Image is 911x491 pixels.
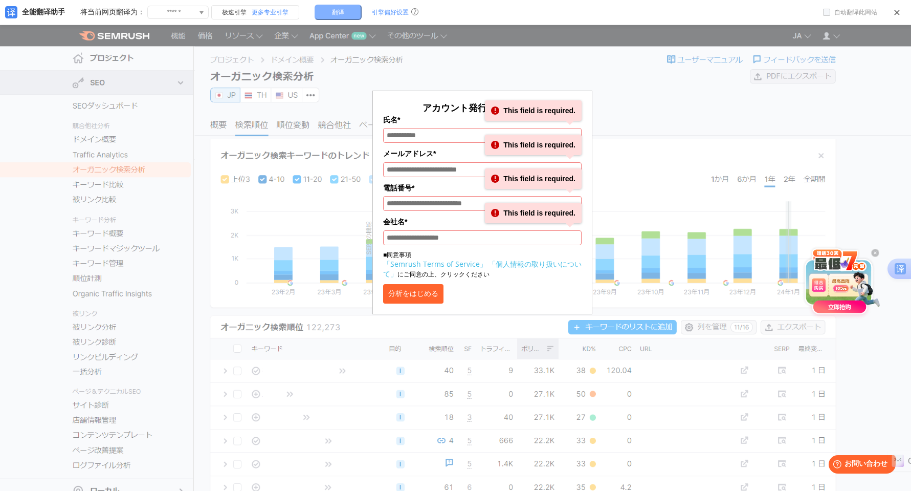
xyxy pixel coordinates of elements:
div: This field is required. [485,100,582,121]
iframe: Help widget launcher [820,451,900,480]
div: This field is required. [485,135,582,155]
a: 「個人情報の取り扱いについて」 [383,259,582,279]
span: アカウント発行して分析する [423,101,542,114]
button: 分析をはじめる [383,284,443,304]
p: ■同意事項 にご同意の上、クリックください [383,250,582,279]
label: 電話番号* [383,182,582,194]
div: This field is required. [485,168,582,189]
div: This field is required. [485,203,582,223]
label: メールアドレス* [383,148,582,159]
a: 「Semrush Terms of Service」 [383,259,487,269]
